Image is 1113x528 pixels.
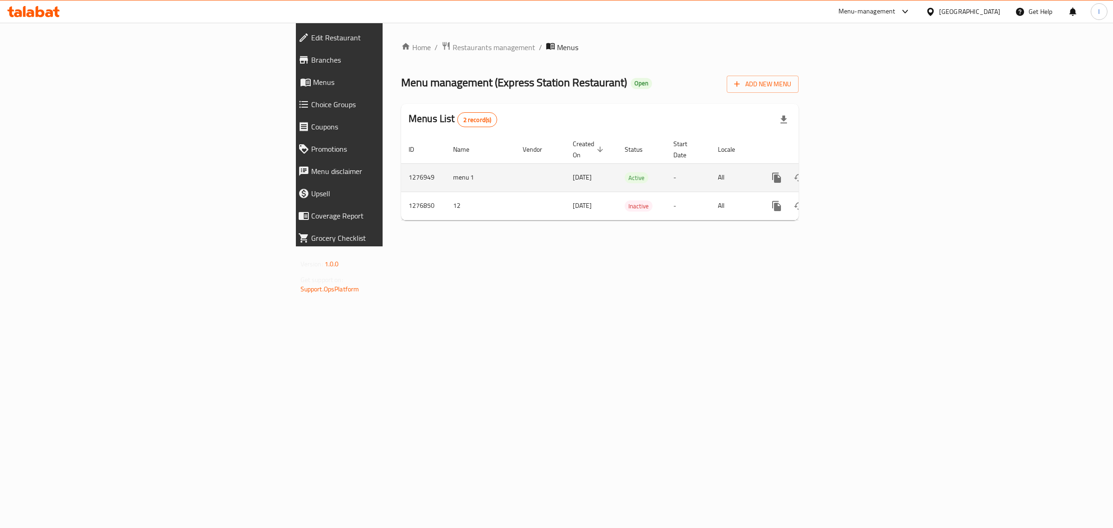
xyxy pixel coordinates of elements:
a: Restaurants management [441,41,535,53]
span: Start Date [673,138,699,161]
a: Choice Groups [291,93,482,116]
a: Menus [291,71,482,93]
span: Open [631,79,652,87]
div: [GEOGRAPHIC_DATA] [939,6,1000,17]
span: Promotions [311,143,474,155]
span: Created On [573,138,606,161]
span: 1.0.0 [325,258,339,270]
nav: breadcrumb [401,41,799,53]
a: Coupons [291,116,482,138]
span: Menus [557,42,578,53]
span: Get support on: [301,274,343,286]
span: Status [625,144,655,155]
span: 2 record(s) [458,116,497,124]
span: [DATE] [573,200,592,212]
h2: Menus List [409,112,497,127]
span: Coverage Report [311,210,474,221]
a: Promotions [291,138,482,160]
a: Upsell [291,182,482,205]
span: Coupons [311,121,474,132]
table: enhanced table [401,135,862,220]
a: Edit Restaurant [291,26,482,49]
span: Active [625,173,648,183]
span: Menu management ( Express Station Restaurant ) [401,72,627,93]
span: Inactive [625,201,652,212]
div: Active [625,172,648,183]
span: Restaurants management [453,42,535,53]
div: Total records count [457,112,498,127]
div: Inactive [625,200,652,212]
span: [DATE] [573,171,592,183]
span: Version: [301,258,323,270]
td: All [710,163,758,192]
span: Menus [313,77,474,88]
button: more [766,195,788,217]
td: - [666,192,710,220]
span: Upsell [311,188,474,199]
a: Menu disclaimer [291,160,482,182]
span: Choice Groups [311,99,474,110]
div: Open [631,78,652,89]
span: Menu disclaimer [311,166,474,177]
span: Add New Menu [734,78,791,90]
span: ID [409,144,426,155]
a: Branches [291,49,482,71]
span: Branches [311,54,474,65]
a: Coverage Report [291,205,482,227]
button: more [766,167,788,189]
span: Grocery Checklist [311,232,474,244]
span: Edit Restaurant [311,32,474,43]
td: All [710,192,758,220]
a: Support.OpsPlatform [301,283,359,295]
div: Menu-management [838,6,896,17]
td: - [666,163,710,192]
span: Locale [718,144,747,155]
span: Name [453,144,481,155]
div: Export file [773,109,795,131]
th: Actions [758,135,862,164]
button: Change Status [788,167,810,189]
button: Change Status [788,195,810,217]
span: Vendor [523,144,554,155]
span: I [1098,6,1100,17]
li: / [539,42,542,53]
a: Grocery Checklist [291,227,482,249]
button: Add New Menu [727,76,799,93]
